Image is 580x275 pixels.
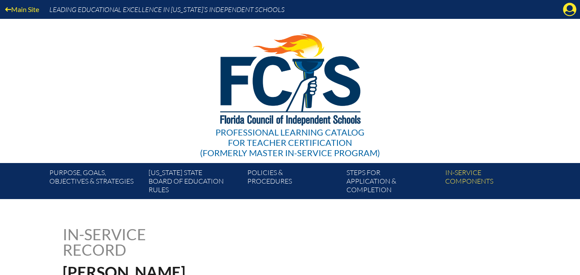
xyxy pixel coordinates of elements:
a: Policies &Procedures [244,166,343,199]
img: FCISlogo221.eps [201,19,379,136]
a: [US_STATE] StateBoard of Education rules [145,166,244,199]
span: for Teacher Certification [228,137,352,148]
a: Purpose, goals,objectives & strategies [46,166,145,199]
a: In-servicecomponents [442,166,541,199]
a: Main Site [2,3,43,15]
h1: In-service record [63,227,236,257]
a: Professional Learning Catalog for Teacher Certification(formerly Master In-service Program) [197,17,383,160]
div: Professional Learning Catalog (formerly Master In-service Program) [200,127,380,158]
svg: Manage account [563,3,577,16]
a: Steps forapplication & completion [343,166,442,199]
